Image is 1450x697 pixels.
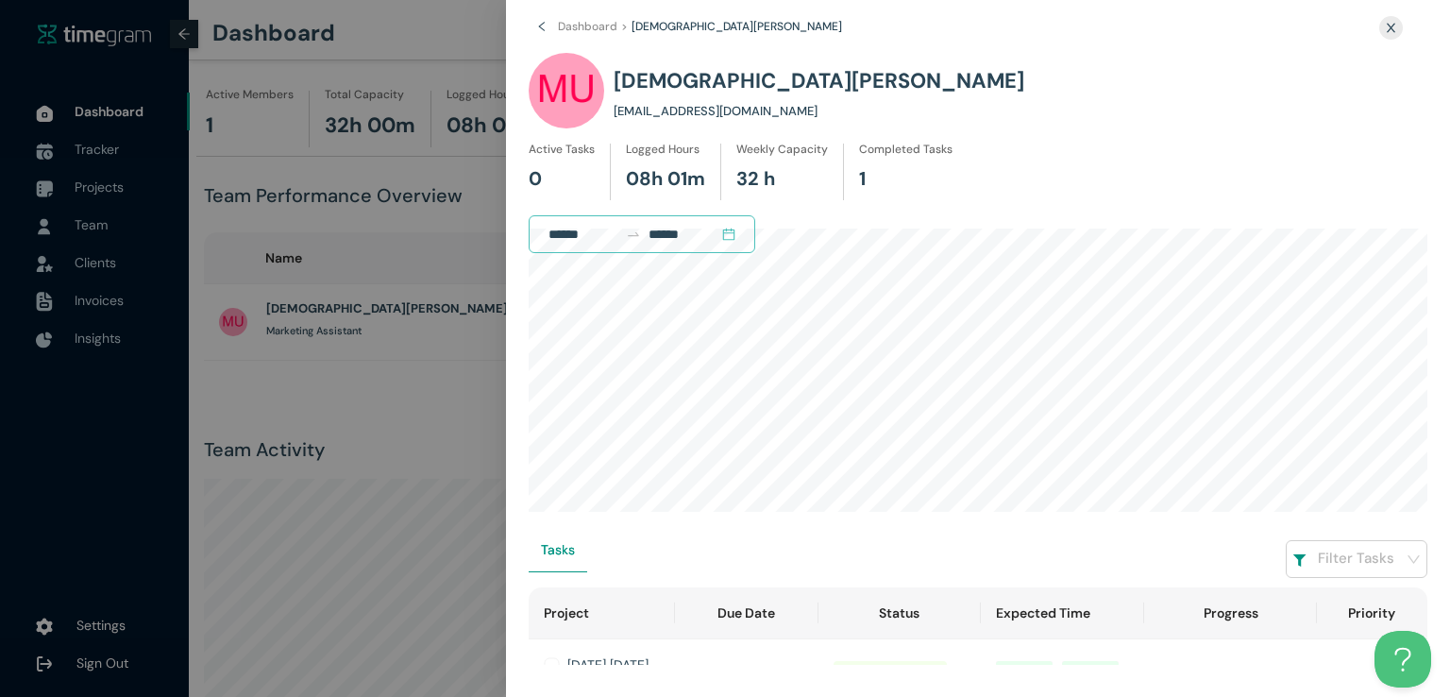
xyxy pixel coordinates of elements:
div: Tasks [541,539,575,560]
th: Progress [1144,587,1316,639]
div: [DATE] [DATE] Tasks [567,654,660,696]
img: UserIcon [529,53,604,128]
h1: Logged Hours [626,141,700,159]
h1: 0 [529,164,542,194]
h1: 08h 01m [626,164,705,194]
th: Project [529,587,675,639]
img: filterIcon [1292,554,1307,568]
h1: [EMAIL_ADDRESS][DOMAIN_NAME] [614,102,818,121]
span: [DEMOGRAPHIC_DATA][PERSON_NAME] [632,19,842,34]
span: to [626,227,641,242]
span: close [1385,22,1397,34]
button: Collapse row [545,657,560,672]
span: Dashboard [558,19,617,34]
h1: Weekly Capacity [736,141,828,159]
span: left [536,21,558,36]
h1: Filter Tasks [1318,548,1394,570]
th: Priority [1317,587,1427,639]
h1: Active Tasks [529,141,595,159]
iframe: Toggle Customer Support [1374,631,1431,688]
span: down [1407,552,1421,567]
th: Expected Time [981,587,1144,639]
h1: 1 [859,164,866,194]
th: Due Date [675,587,818,639]
h1: [DEMOGRAPHIC_DATA][PERSON_NAME] [614,59,1024,102]
span: > [621,19,628,34]
button: Close [1374,15,1408,41]
h1: Completed Tasks [859,141,953,159]
span: swap-right [626,227,641,242]
span: completed [834,661,947,689]
h1: 32 h [736,164,775,194]
th: Status [818,587,981,639]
